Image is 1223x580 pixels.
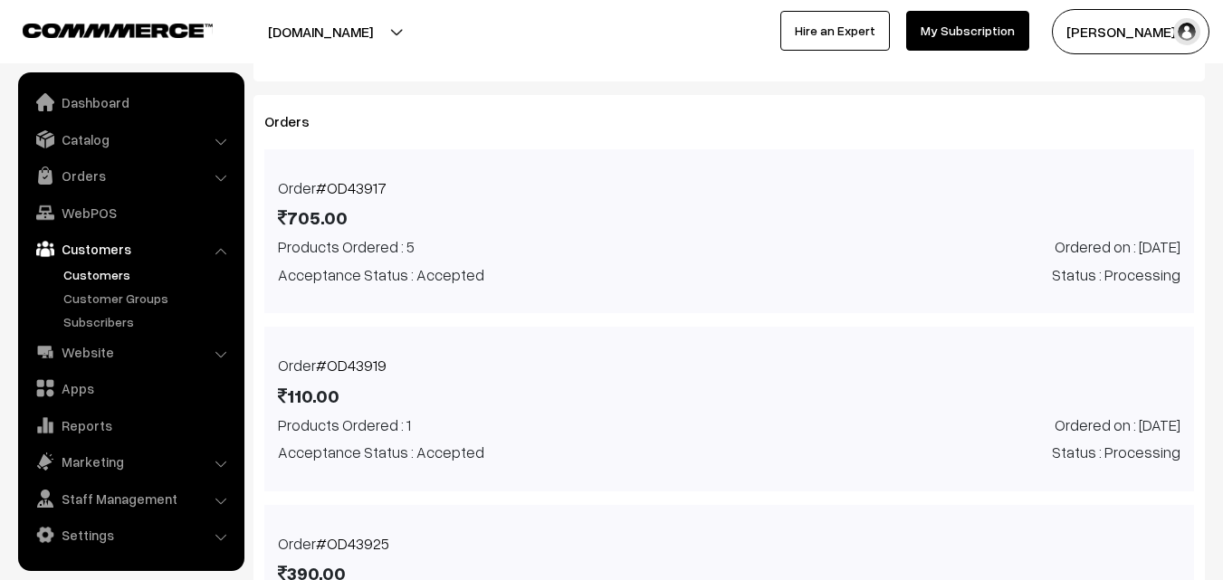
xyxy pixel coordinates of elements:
a: Apps [23,372,238,404]
a: Hire an Expert [780,11,890,51]
img: COMMMERCE [23,24,213,37]
a: Marketing [23,445,238,478]
span: Order [278,176,387,200]
a: Customers [59,265,238,284]
a: Subscribers [59,312,238,331]
a: WebPOS [23,196,238,229]
span: Ordered on : [DATE] [1055,414,1180,437]
a: Reports [23,409,238,442]
span: Acceptance Status : Accepted [278,263,484,287]
img: user [1173,18,1200,45]
span: Products Ordered : 1 [278,414,411,437]
a: Settings [23,518,238,551]
a: COMMMERCE [23,18,181,40]
span: Order [278,532,389,556]
span: Acceptance Status : Accepted [278,441,484,464]
button: [PERSON_NAME] s… [1052,9,1209,54]
a: #OD43925 [316,534,389,553]
span: 110.00 [278,382,339,409]
a: Website [23,336,238,368]
a: Catalog [23,123,238,156]
span: Products Ordered : 5 [278,235,415,259]
a: #OD43919 [316,356,387,375]
a: #OD43917 [316,178,387,197]
span: Order [278,354,387,377]
a: Customer Groups [59,289,238,308]
a: Orders [23,159,238,192]
span: Status : Processing [1052,441,1180,464]
a: Dashboard [23,86,238,119]
span: Ordered on : [DATE] [1055,235,1180,259]
span: Status : Processing [1052,263,1180,287]
a: Customers [23,233,238,265]
span: Orders [264,112,331,130]
a: My Subscription [906,11,1029,51]
span: 705.00 [278,204,348,231]
button: [DOMAIN_NAME] [205,9,436,54]
a: Staff Management [23,482,238,515]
